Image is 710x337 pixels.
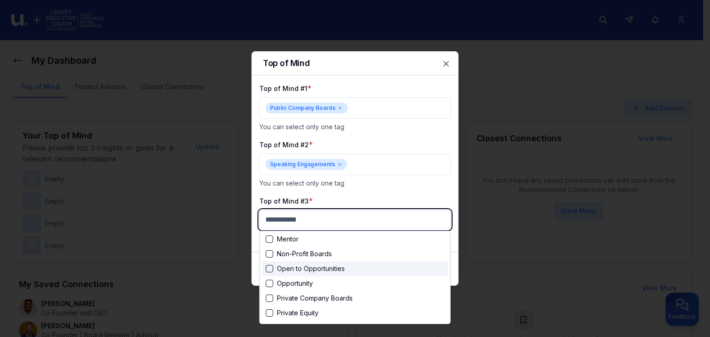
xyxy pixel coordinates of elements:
[266,294,353,303] div: Private Company Boards
[266,279,313,288] div: Opportunity
[266,249,332,259] div: Non-Profit Boards
[266,308,318,318] div: Private Equity
[266,323,307,332] div: Recruiting
[266,264,345,273] div: Open to Opportunities
[266,235,299,244] div: Mentor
